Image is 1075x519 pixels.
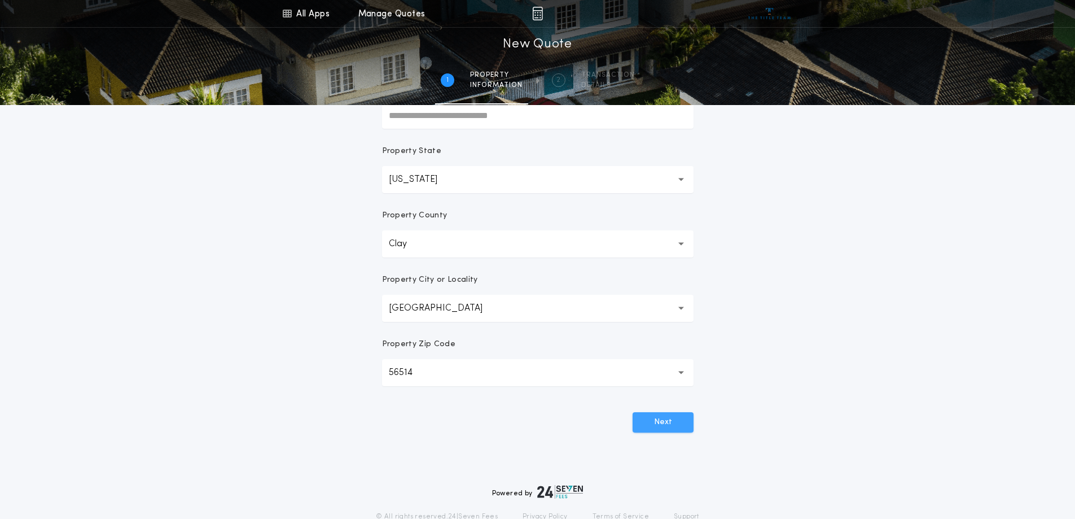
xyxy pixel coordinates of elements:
button: 56514 [382,359,694,386]
h2: 2 [556,76,560,85]
img: img [532,7,543,20]
span: Property [470,71,523,80]
p: 56514 [389,366,431,380]
p: [GEOGRAPHIC_DATA] [389,302,501,315]
p: [US_STATE] [389,173,455,186]
p: Property City or Locality [382,274,478,286]
span: details [581,81,635,90]
p: Property Zip Code [382,339,455,350]
div: Powered by [492,485,583,499]
p: Property County [382,210,447,221]
p: Property State [382,146,441,157]
span: Transaction [581,71,635,80]
p: Clay [389,237,425,251]
button: [GEOGRAPHIC_DATA] [382,295,694,322]
button: [US_STATE] [382,166,694,193]
img: logo [537,485,583,499]
button: Next [633,412,694,433]
button: Clay [382,230,694,258]
img: vs-icon [748,8,791,19]
h2: 1 [446,76,449,85]
span: information [470,81,523,90]
h1: New Quote [503,36,572,54]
